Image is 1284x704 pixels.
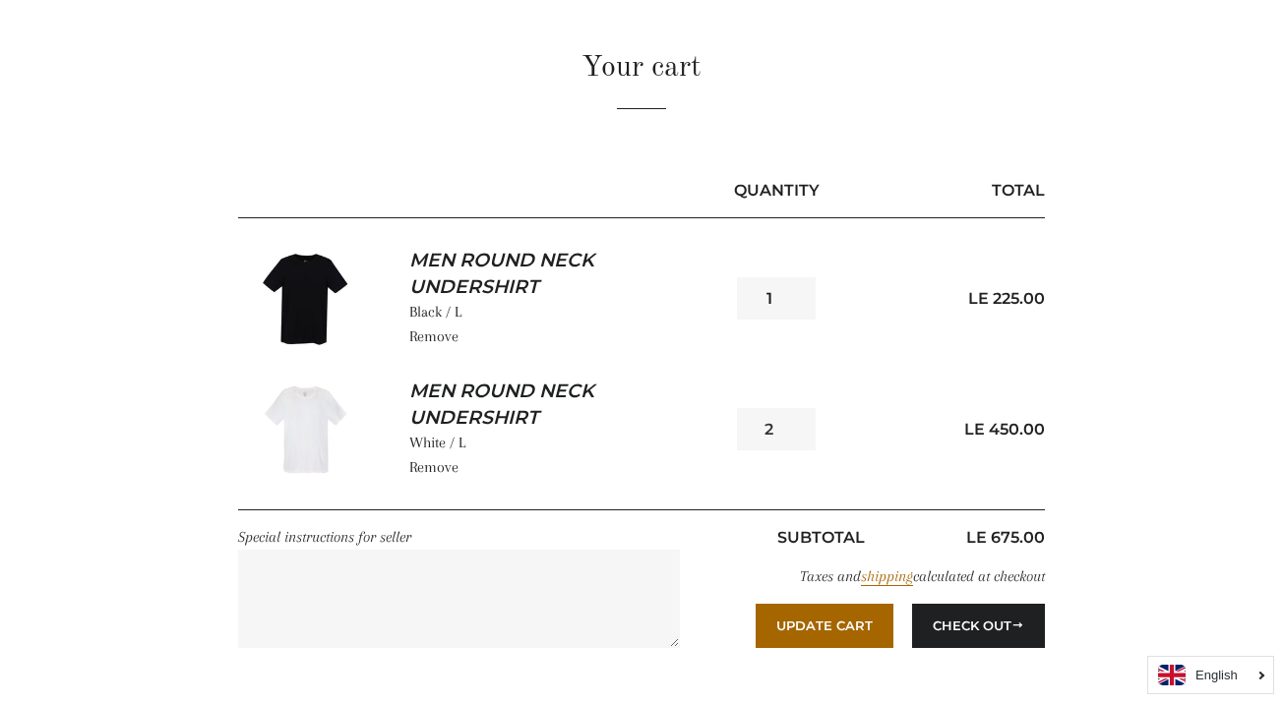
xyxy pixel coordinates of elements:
[409,248,691,300] a: Men Round Neck Undershirt
[409,300,722,324] p: Black / L
[409,431,722,455] p: White / L
[238,47,1045,88] h1: Your cart
[409,327,459,345] a: Remove
[861,567,913,586] a: shipping
[238,252,380,346] img: Men Round Neck Undershirt - Black / L
[238,528,411,546] label: Special instructions for seller
[409,458,459,476] a: Remove
[830,178,1046,203] div: Total
[964,420,1045,439] span: LE 450.00
[968,289,1045,308] span: LE 225.00
[709,525,934,550] p: Subtotal
[1158,665,1263,685] a: English
[912,604,1045,647] button: Check Out
[722,178,829,203] div: Quantity
[934,525,1046,550] p: LE 675.00
[409,379,691,431] a: Men Round Neck Undershirt
[1195,669,1238,681] i: English
[238,382,380,477] img: Men Round Neck Undershirt - White / L
[756,604,893,647] button: Update Cart
[800,567,1045,586] em: Taxes and calculated at checkout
